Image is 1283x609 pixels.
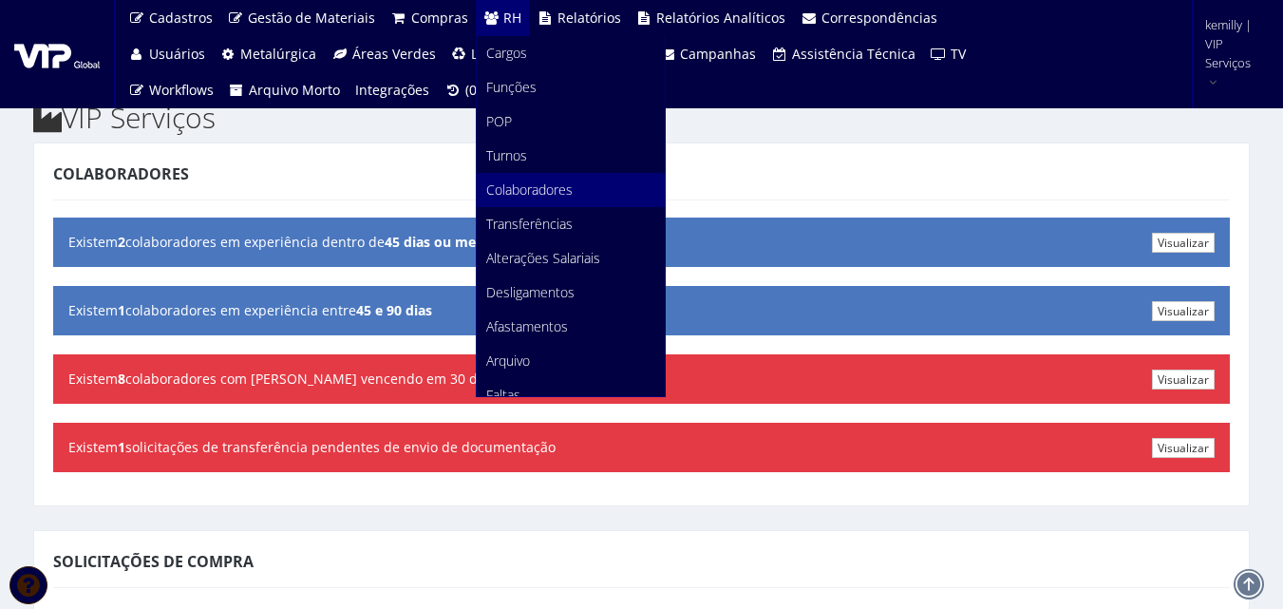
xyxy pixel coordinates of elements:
[477,173,665,207] a: Colaboradores
[118,370,125,388] b: 8
[486,215,573,233] span: Transferências
[821,9,937,27] span: Correspondências
[471,45,524,63] span: Limpeza
[486,352,530,370] span: Arquivo
[118,233,125,251] b: 2
[53,354,1230,404] div: Existem colaboradores com [PERSON_NAME] vencendo em 30 dias ou menos
[121,72,221,108] a: Workflows
[213,36,325,72] a: Metalúrgica
[486,181,573,199] span: Colaboradores
[221,72,349,108] a: Arquivo Morto
[486,317,568,335] span: Afastamentos
[53,218,1230,267] div: Existem colaboradores em experiência dentro de
[385,233,500,251] b: 45 dias ou menos
[764,36,923,72] a: Assistência Técnica
[118,301,125,319] b: 1
[486,112,512,130] span: POP
[477,70,665,105] a: Funções
[486,249,600,267] span: Alterações Salariais
[1152,438,1215,458] a: Visualizar
[923,36,974,72] a: TV
[149,81,214,99] span: Workflows
[121,36,213,72] a: Usuários
[477,105,665,139] a: POP
[1152,301,1215,321] a: Visualizar
[477,378,665,412] a: Faltas
[486,283,575,301] span: Desligamentos
[14,40,100,68] img: logo
[443,36,533,72] a: Limpeza
[437,72,488,108] a: (0)
[477,344,665,378] a: Arquivo
[53,423,1230,472] div: Existem solicitações de transferência pendentes de envio de documentação
[486,386,520,404] span: Faltas
[477,139,665,173] a: Turnos
[477,276,665,310] a: Desligamentos
[411,9,468,27] span: Compras
[348,72,437,108] a: Integrações
[951,45,966,63] span: TV
[149,9,213,27] span: Cadastros
[33,102,1250,133] h2: VIP Serviços
[477,241,665,276] a: Alterações Salariais
[1205,15,1258,72] span: kemilly | VIP Serviços
[1152,233,1215,253] a: Visualizar
[652,36,764,72] a: Campanhas
[149,45,205,63] span: Usuários
[53,551,254,572] span: Solicitações de Compra
[557,9,621,27] span: Relatórios
[53,163,189,184] span: Colaboradores
[477,36,665,70] a: Cargos
[486,146,527,164] span: Turnos
[1152,370,1215,390] a: Visualizar
[249,81,340,99] span: Arquivo Morto
[118,438,125,456] b: 1
[680,45,756,63] span: Campanhas
[324,36,443,72] a: Áreas Verdes
[355,81,429,99] span: Integrações
[792,45,915,63] span: Assistência Técnica
[486,78,537,96] span: Funções
[356,301,432,319] b: 45 e 90 dias
[477,310,665,344] a: Afastamentos
[248,9,375,27] span: Gestão de Materiais
[240,45,316,63] span: Metalúrgica
[53,286,1230,335] div: Existem colaboradores em experiência entre
[503,9,521,27] span: RH
[352,45,436,63] span: Áreas Verdes
[465,81,481,99] span: (0)
[477,207,665,241] a: Transferências
[486,44,527,62] span: Cargos
[656,9,785,27] span: Relatórios Analíticos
